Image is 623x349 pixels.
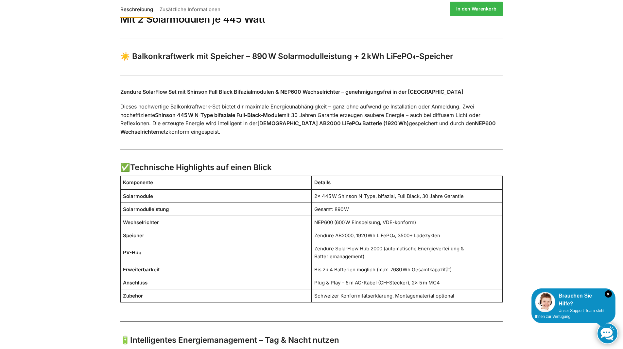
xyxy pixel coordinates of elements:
[155,112,282,118] strong: Shinson 445 W N-Type bifaziale Full-Black-Module
[120,162,503,173] h3: ✅
[535,292,555,312] img: Customer service
[123,206,169,212] strong: Solarmodulleistung
[123,249,141,256] strong: PV-Hub
[120,176,311,189] th: Komponente
[120,120,496,135] strong: NEP600 Wechselrichter
[123,280,147,286] strong: Anschluss
[120,51,503,62] h3: ☀️ Balkonkraftwerk mit Speicher – 890 W Solarmodulleistung + 2 kWh LiFePO₄-Speicher
[123,266,160,273] strong: Erweiterbarkeit
[312,289,503,302] td: Schweizer Konformitätserklärung, Montagematerial optional
[120,335,503,346] h3: 🔋
[535,292,612,308] div: Brauchen Sie Hilfe?
[312,203,503,216] td: Gesamt: 890 W
[123,193,153,199] strong: Solarmodule
[130,335,339,345] strong: Intelligentes Energiemanagement – Tag & Nacht nutzen
[312,242,503,263] td: Zendure SolarFlow Hub 2000 (automatische Energieverteilung & Batteriemanagement)
[535,308,604,319] span: Unser Support-Team steht Ihnen zur Verfügung
[312,176,503,189] th: Details
[312,216,503,229] td: NEP600 (600 W Einspeisung, VDE-konform)
[123,293,143,299] strong: Zubehör
[123,232,144,239] strong: Speicher
[312,263,503,276] td: Bis zu 4 Batterien möglich (max. 7680 Wh Gesamtkapazität)
[123,219,159,225] strong: Wechselrichter
[120,88,463,95] strong: Zendure SolarFlow Set mit Shinson Full Black Bifazialmodulen & NEP600 Wechselrichter – genehmigun...
[130,163,272,172] strong: Technische Highlights auf einen Blick
[312,229,503,242] td: Zendure AB2000, 1920 Wh LiFePO₄, 3500+ Ladezyklen
[312,189,503,203] td: 2× 445 W Shinson N-Type, bifazial, Full Black, 30 Jahre Garantie
[605,290,612,298] i: Schließen
[312,276,503,289] td: Plug & Play – 5 m AC-Kabel (CH-Stecker), 2× 5 m MC4
[257,120,409,126] strong: [DEMOGRAPHIC_DATA] AB2000 LiFePO₄ Batterie (1920 Wh)
[120,103,503,136] p: Dieses hochwertige Balkonkraftwerk-Set bietet dir maximale Energieunabhängigkeit – ganz ohne aufw...
[120,13,503,26] h2: Mit 2 Solarmodulen je 445 Watt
